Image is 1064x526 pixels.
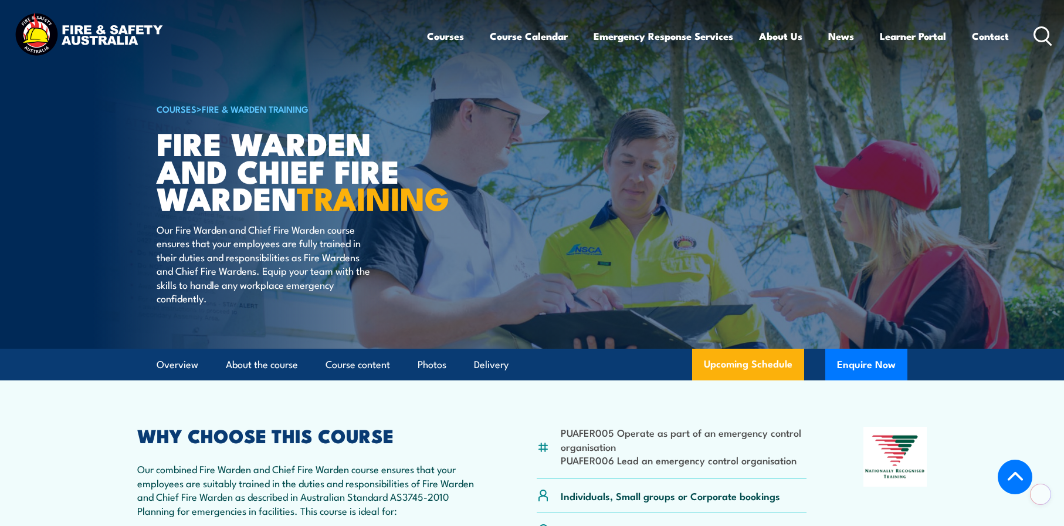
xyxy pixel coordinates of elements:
a: Photos [418,349,446,380]
p: Our combined Fire Warden and Chief Fire Warden course ensures that your employees are suitably tr... [137,462,480,517]
a: About Us [759,21,802,52]
a: Emergency Response Services [594,21,733,52]
a: Upcoming Schedule [692,349,804,380]
h6: > [157,102,446,116]
a: Fire & Warden Training [202,102,309,115]
a: Delivery [474,349,509,380]
p: Individuals, Small groups or Corporate bookings [561,489,780,503]
a: Course Calendar [490,21,568,52]
a: News [828,21,854,52]
h1: Fire Warden and Chief Fire Warden [157,129,446,211]
h2: WHY CHOOSE THIS COURSE [137,427,480,443]
a: Learner Portal [880,21,946,52]
a: Courses [427,21,464,52]
a: Contact [972,21,1009,52]
p: Our Fire Warden and Chief Fire Warden course ensures that your employees are fully trained in the... [157,222,371,305]
button: Enquire Now [825,349,907,380]
a: About the course [226,349,298,380]
li: PUAFER005 Operate as part of an emergency control organisation [561,426,807,453]
a: Overview [157,349,198,380]
strong: TRAINING [297,173,449,221]
li: PUAFER006 Lead an emergency control organisation [561,453,807,467]
a: Course content [326,349,390,380]
img: Nationally Recognised Training logo. [863,427,927,487]
a: COURSES [157,102,196,115]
